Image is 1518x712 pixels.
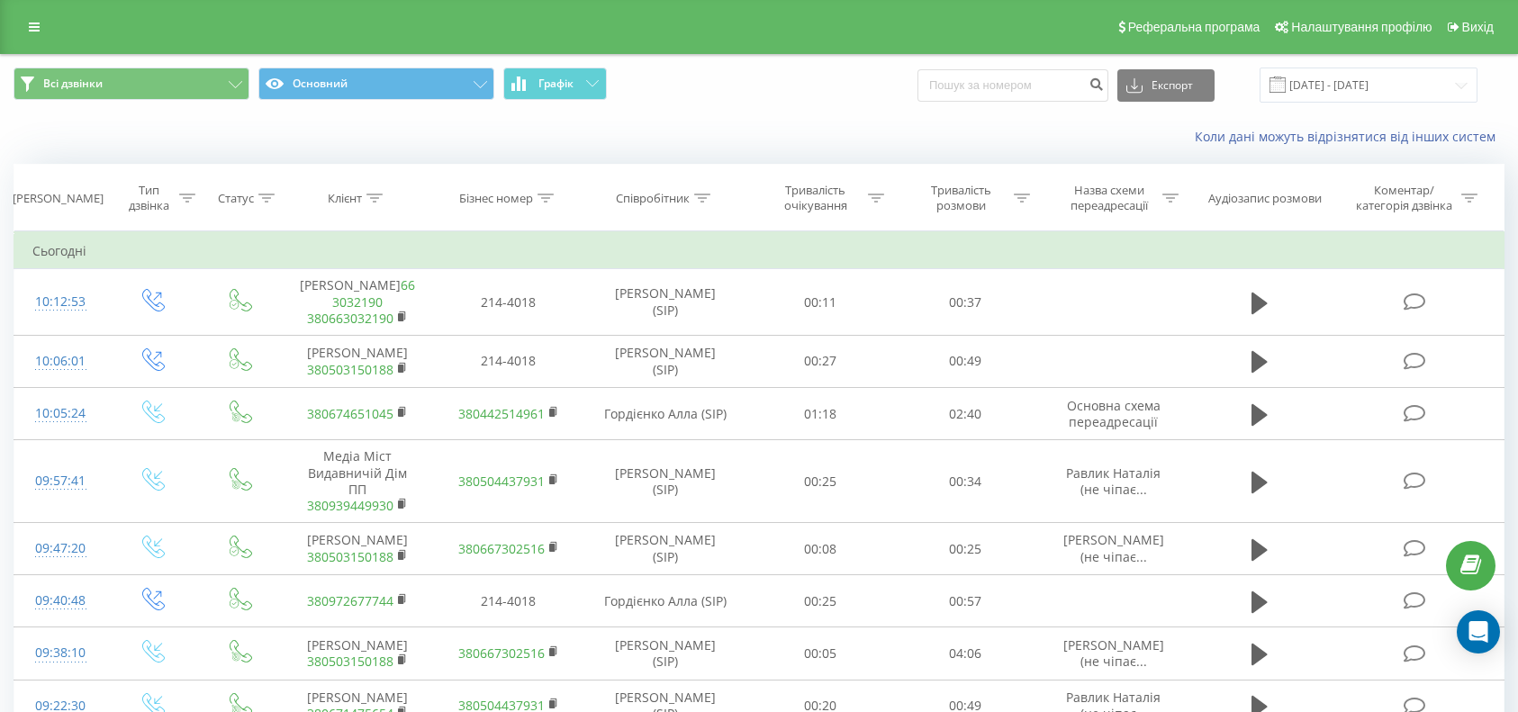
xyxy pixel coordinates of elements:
[913,183,1009,213] div: Тривалість розмови
[282,440,433,523] td: Медіа Міст Видавничій Дім ПП
[32,396,89,431] div: 10:05:24
[123,183,175,213] div: Тип дзвінка
[307,592,393,609] a: 380972677744
[32,464,89,499] div: 09:57:41
[32,344,89,379] div: 10:06:01
[458,473,545,490] a: 380504437931
[892,627,1038,680] td: 04:06
[458,644,545,662] a: 380667302516
[767,183,863,213] div: Тривалість очікування
[32,531,89,566] div: 09:47:20
[892,523,1038,575] td: 00:25
[282,523,433,575] td: [PERSON_NAME]
[1195,128,1504,145] a: Коли дані можуть відрізнятися вiд інших систем
[458,405,545,422] a: 380442514961
[43,77,103,91] span: Всі дзвінки
[892,575,1038,627] td: 00:57
[747,523,893,575] td: 00:08
[258,68,494,100] button: Основний
[14,233,1504,269] td: Сьогодні
[892,335,1038,387] td: 00:49
[584,388,747,440] td: Гордієнко Алла (SIP)
[1117,69,1215,102] button: Експорт
[307,361,393,378] a: 380503150188
[307,497,393,514] a: 380939449930
[1462,20,1494,34] span: Вихід
[503,68,607,100] button: Графік
[1063,636,1164,670] span: [PERSON_NAME] (не чіпає...
[1208,191,1322,206] div: Аудіозапис розмови
[32,284,89,320] div: 10:12:53
[332,276,415,310] a: 663032190
[307,405,393,422] a: 380674651045
[307,310,393,327] a: 380663032190
[892,269,1038,336] td: 00:37
[328,191,362,206] div: Клієнт
[433,269,584,336] td: 214-4018
[307,548,393,565] a: 380503150188
[616,191,690,206] div: Співробітник
[1038,388,1189,440] td: Основна схема переадресації
[584,335,747,387] td: [PERSON_NAME] (SIP)
[747,269,893,336] td: 00:11
[584,523,747,575] td: [PERSON_NAME] (SIP)
[32,583,89,618] div: 09:40:48
[747,335,893,387] td: 00:27
[458,540,545,557] a: 380667302516
[917,69,1108,102] input: Пошук за номером
[892,440,1038,523] td: 00:34
[747,388,893,440] td: 01:18
[1457,610,1500,653] div: Open Intercom Messenger
[747,627,893,680] td: 00:05
[433,575,584,627] td: 214-4018
[14,68,249,100] button: Всі дзвінки
[892,388,1038,440] td: 02:40
[1066,464,1161,498] span: Равлик Наталія (не чіпає...
[32,635,89,671] div: 09:38:10
[13,191,104,206] div: [PERSON_NAME]
[584,575,747,627] td: Гордієнко Алла (SIP)
[459,191,533,206] div: Бізнес номер
[433,335,584,387] td: 214-4018
[747,440,893,523] td: 00:25
[282,269,433,336] td: [PERSON_NAME]
[1128,20,1260,34] span: Реферальна програма
[218,191,254,206] div: Статус
[1291,20,1432,34] span: Налаштування профілю
[584,627,747,680] td: [PERSON_NAME] (SIP)
[282,627,433,680] td: [PERSON_NAME]
[1063,531,1164,564] span: [PERSON_NAME] (не чіпає...
[584,269,747,336] td: [PERSON_NAME] (SIP)
[538,77,574,90] span: Графік
[1351,183,1457,213] div: Коментар/категорія дзвінка
[747,575,893,627] td: 00:25
[282,335,433,387] td: [PERSON_NAME]
[307,653,393,670] a: 380503150188
[584,440,747,523] td: [PERSON_NAME] (SIP)
[1062,183,1158,213] div: Назва схеми переадресації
